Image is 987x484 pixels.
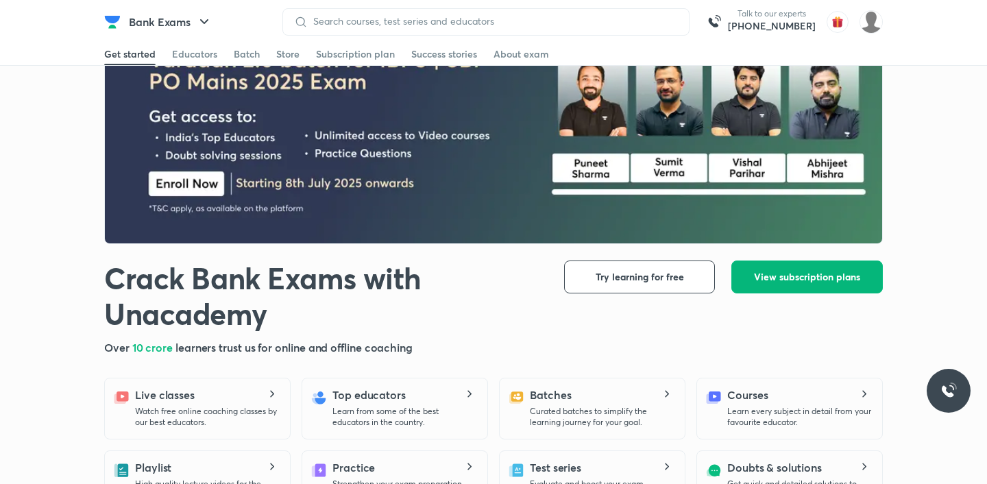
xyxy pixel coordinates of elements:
img: avatar [827,11,849,33]
img: ttu [940,383,957,399]
p: Learn from some of the best educators in the country. [332,406,476,428]
a: About exam [493,43,549,65]
span: Try learning for free [596,270,684,284]
h5: Batches [530,387,571,403]
p: Watch free online coaching classes by our best educators. [135,406,279,428]
div: Subscription plan [316,47,395,61]
img: call-us [700,8,728,36]
a: [PHONE_NUMBER] [728,19,816,33]
button: View subscription plans [731,261,883,293]
button: Bank Exams [121,8,221,36]
h5: Practice [332,459,375,476]
div: Batch [234,47,260,61]
h5: Doubts & solutions [727,459,822,476]
a: Store [276,43,300,65]
p: Curated batches to simplify the learning journey for your goal. [530,406,674,428]
h5: Live classes [135,387,195,403]
h1: Crack Bank Exams with Unacademy [104,261,542,332]
a: Get started [104,43,156,65]
img: Abdul Ramzeen [860,10,883,34]
div: Store [276,47,300,61]
p: Talk to our experts [728,8,816,19]
a: Batch [234,43,260,65]
div: Get started [104,47,156,61]
input: Search courses, test series and educators [308,16,678,27]
button: Try learning for free [564,261,715,293]
div: Success stories [411,47,477,61]
span: learners trust us for online and offline coaching [175,340,413,354]
div: Educators [172,47,217,61]
span: 10 crore [132,340,175,354]
span: View subscription plans [754,270,860,284]
h5: Playlist [135,459,171,476]
div: About exam [493,47,549,61]
h5: Top educators [332,387,406,403]
img: Company Logo [104,14,121,30]
span: Over [104,340,132,354]
p: Learn every subject in detail from your favourite educator. [727,406,871,428]
a: Educators [172,43,217,65]
h5: Courses [727,387,768,403]
a: Success stories [411,43,477,65]
h5: Test series [530,459,581,476]
a: Subscription plan [316,43,395,65]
